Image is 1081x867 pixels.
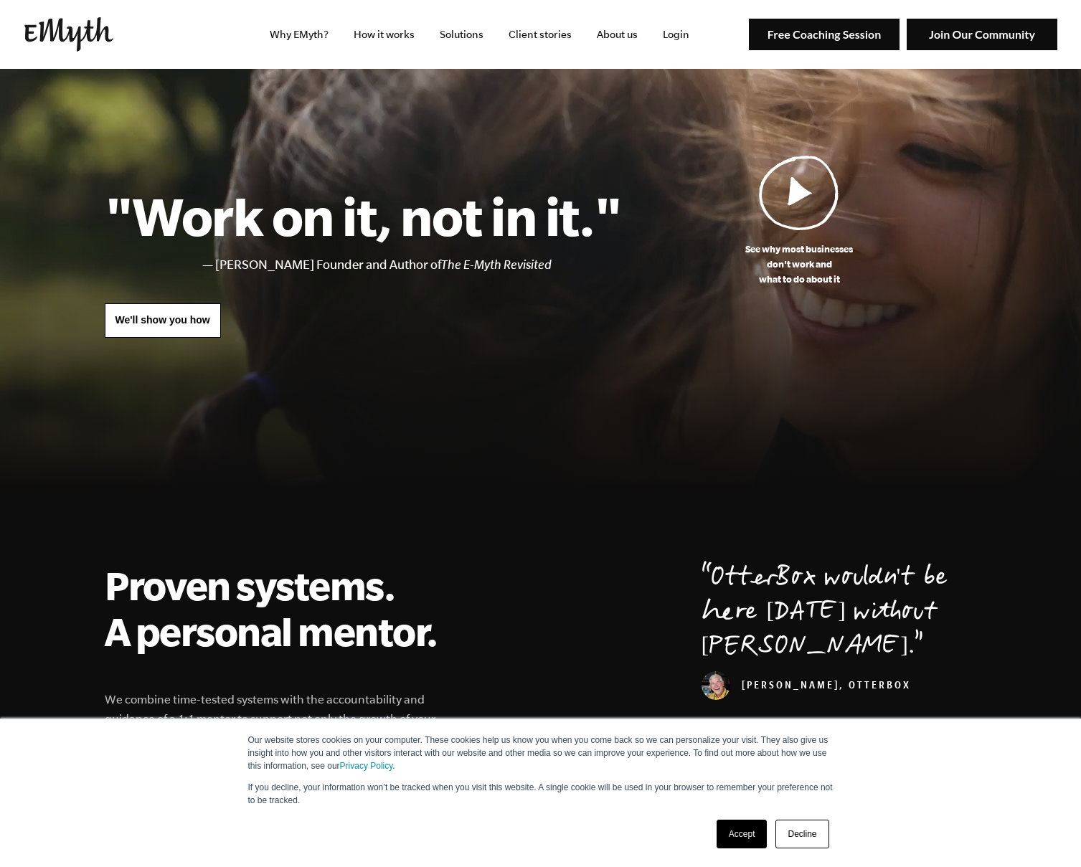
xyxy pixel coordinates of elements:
[215,255,622,275] li: [PERSON_NAME] Founder and Author of
[702,681,911,693] cite: [PERSON_NAME], OtterBox
[717,820,768,848] a: Accept
[115,314,210,326] span: We'll show you how
[702,562,977,665] p: OtterBox wouldn't be here [DATE] without [PERSON_NAME].
[24,17,113,52] img: EMyth
[105,562,455,654] h2: Proven systems. A personal mentor.
[105,690,455,748] p: We combine time-tested systems with the accountability and guidance of a 1:1 mentor to support no...
[907,19,1057,51] img: Join Our Community
[702,671,730,700] img: Curt Richardson, OtterBox
[775,820,829,848] a: Decline
[105,184,622,247] h1: "Work on it, not in it."
[340,761,393,771] a: Privacy Policy
[759,155,839,230] img: Play Video
[1009,798,1081,867] iframe: Chat Widget
[441,257,552,272] i: The E-Myth Revisited
[622,242,977,287] p: See why most businesses don't work and what to do about it
[248,781,834,807] p: If you decline, your information won’t be tracked when you visit this website. A single cookie wi...
[105,303,221,338] a: We'll show you how
[749,19,900,51] img: Free Coaching Session
[622,155,977,287] a: See why most businessesdon't work andwhat to do about it
[248,734,834,772] p: Our website stores cookies on your computer. These cookies help us know you when you come back so...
